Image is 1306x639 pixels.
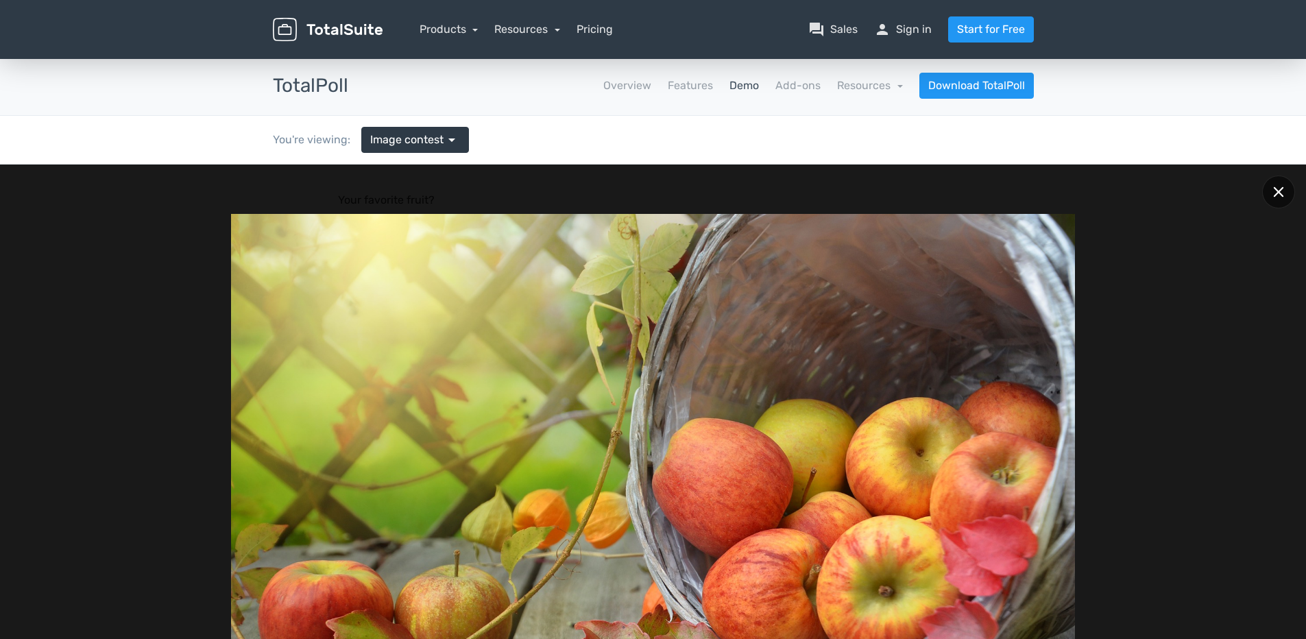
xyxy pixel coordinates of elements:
[273,18,383,42] img: TotalSuite for WordPress
[668,77,713,94] a: Features
[273,132,361,148] div: You're viewing:
[444,132,460,148] span: arrow_drop_down
[775,77,821,94] a: Add-ons
[273,75,348,97] h3: TotalPoll
[808,21,858,38] a: question_answerSales
[837,79,903,92] a: Resources
[603,77,651,94] a: Overview
[808,21,825,38] span: question_answer
[231,49,1075,612] img: apple-1776744_1920.jpg
[919,73,1034,99] a: Download TotalPoll
[494,23,560,36] a: Resources
[420,23,479,36] a: Products
[361,127,469,153] a: Image contest arrow_drop_down
[729,77,759,94] a: Demo
[874,21,891,38] span: person
[370,132,444,148] span: Image contest
[948,16,1034,43] a: Start for Free
[577,21,613,38] a: Pricing
[874,21,932,38] a: personSign in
